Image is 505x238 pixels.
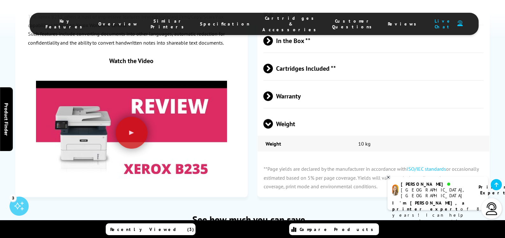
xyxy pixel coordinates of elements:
span: In the Box ** [263,29,484,53]
span: Recently Viewed (3) [110,227,194,232]
span: Cartridges & Accessories [262,15,319,32]
span: Similar Printers [151,18,187,30]
span: See how much you can save… [15,213,490,226]
td: 10 kg [350,136,489,152]
span: Key Features [46,18,86,30]
span: Reviews [388,21,420,27]
img: Play [36,70,227,213]
span: Specification [200,21,250,27]
a: Compare Products [289,223,379,235]
p: **Page yields are declared by the manufacturer in accordance with or occasionally estimated based... [257,158,490,197]
td: Weight [258,136,350,152]
p: of 8 years! I can help you choose the right product [392,200,483,230]
a: ISO/IEC standards [407,166,446,172]
div: [GEOGRAPHIC_DATA], [GEOGRAPHIC_DATA] [401,187,471,198]
span: Live Chat [432,18,454,30]
img: amy-livechat.png [392,184,398,196]
a: Recently Viewed (3) [106,223,196,235]
div: Watch the Video [36,56,227,65]
span: Weight [263,112,484,136]
div: [PERSON_NAME] [401,181,471,187]
img: user-headset-light.svg [485,202,498,215]
div: 3 [10,194,17,201]
span: Product Finder [3,103,10,135]
span: Cartridges Included ** [263,56,484,80]
b: I'm [PERSON_NAME], a printer expert [392,200,466,212]
img: user-headset-duotone.svg [457,20,463,26]
span: Compare Products [300,227,377,232]
span: Customer Questions [332,18,375,30]
span: Overview [98,21,138,27]
span: Warranty [263,84,484,108]
p: Such features include converting documents into other languages, automatic redaction for confiden... [28,30,235,47]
